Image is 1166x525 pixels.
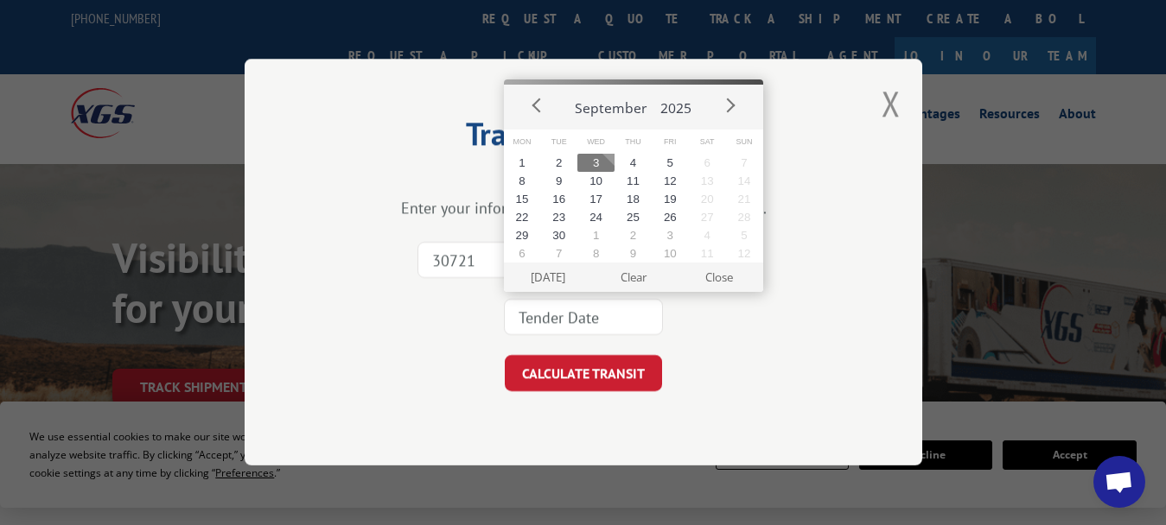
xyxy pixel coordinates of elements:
button: CALCULATE TRANSIT [505,356,662,392]
span: Tue [540,130,577,155]
button: Prev [525,92,551,118]
button: 9 [540,172,577,190]
button: 13 [689,172,726,190]
button: 1 [577,226,615,244]
button: 20 [689,190,726,208]
a: Open chat [1093,456,1145,508]
span: Fri [652,130,689,155]
button: 10 [652,244,689,262]
button: 24 [577,208,615,226]
button: 3 [652,226,689,244]
button: 5 [652,154,689,172]
button: 7 [726,154,763,172]
button: [DATE] [505,262,590,292]
button: 11 [689,244,726,262]
button: 30 [540,226,577,244]
input: Origin Zip [417,243,577,279]
button: 14 [726,172,763,190]
span: Sun [726,130,763,155]
button: Next [717,92,742,118]
h2: Transit Calculator [331,122,836,155]
button: 2025 [653,85,698,124]
span: Mon [504,130,541,155]
button: 7 [540,244,577,262]
button: 29 [504,226,541,244]
button: 4 [615,154,652,172]
button: 15 [504,190,541,208]
button: 19 [652,190,689,208]
button: 25 [615,208,652,226]
button: Close modal [882,80,901,126]
button: 4 [689,226,726,244]
button: 11 [615,172,652,190]
button: 18 [615,190,652,208]
button: 22 [504,208,541,226]
button: 5 [726,226,763,244]
button: 6 [504,244,541,262]
button: 9 [615,244,652,262]
button: 1 [504,154,541,172]
div: Enter your information below to calculate transit time. [331,199,836,218]
button: 28 [726,208,763,226]
input: Tender Date [504,300,663,336]
button: 16 [540,190,577,208]
span: Sat [689,130,726,155]
button: Clear [590,262,676,292]
button: 10 [577,172,615,190]
button: 12 [652,172,689,190]
button: 6 [689,154,726,172]
button: September [568,85,653,124]
span: Wed [577,130,615,155]
button: 12 [726,244,763,262]
span: Thu [615,130,652,155]
button: 8 [577,244,615,262]
button: 2 [540,154,577,172]
button: Close [676,262,761,292]
button: 23 [540,208,577,226]
button: 17 [577,190,615,208]
button: 8 [504,172,541,190]
button: 2 [615,226,652,244]
button: 3 [577,154,615,172]
button: 26 [652,208,689,226]
button: 21 [726,190,763,208]
button: 27 [689,208,726,226]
